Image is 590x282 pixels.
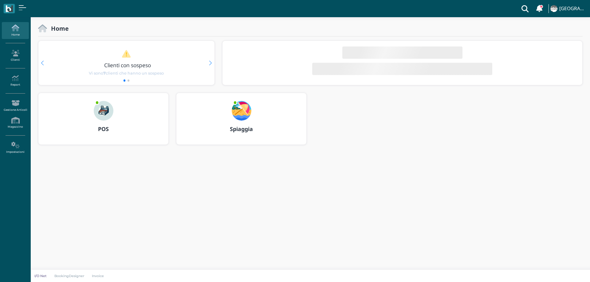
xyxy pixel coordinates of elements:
a: Gestione Articoli [2,97,29,114]
a: Clienti con sospeso Vi sono7clienti che hanno un sospeso [50,50,203,76]
img: ... [550,5,557,12]
a: Home [2,22,29,39]
img: logo [6,5,13,12]
a: ... POS [38,93,169,152]
a: Magazzino [2,114,29,131]
div: Previous slide [41,61,44,65]
div: 1 / 2 [38,41,214,85]
b: POS [98,125,109,133]
div: Next slide [209,61,212,65]
h3: Clienti con sospeso [51,62,204,68]
b: Spiaggia [230,125,253,133]
span: Vi sono clienti che hanno un sospeso [89,70,164,76]
h2: Home [47,25,69,32]
a: Impostazioni [2,139,29,156]
iframe: Help widget launcher [546,263,585,277]
img: ... [94,101,113,121]
a: ... [GEOGRAPHIC_DATA] [549,1,586,16]
img: ... [232,101,251,121]
h4: [GEOGRAPHIC_DATA] [559,6,586,11]
a: Report [2,72,29,89]
b: 7 [103,71,106,75]
a: ... Spiaggia [176,93,307,152]
a: Clienti [2,47,29,64]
